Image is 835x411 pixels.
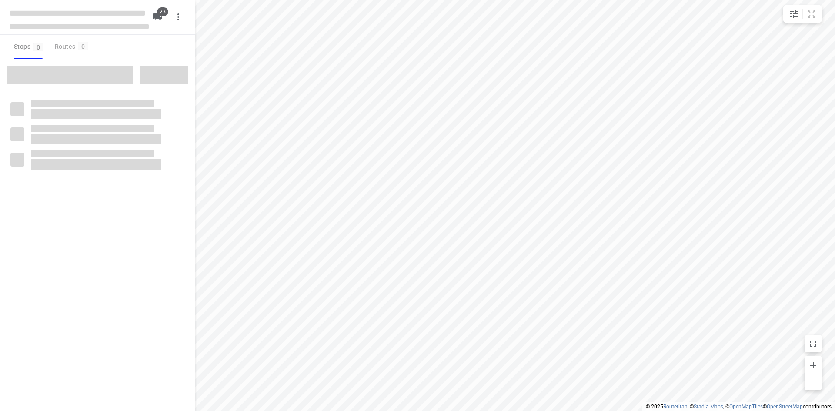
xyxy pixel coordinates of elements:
a: OpenStreetMap [767,404,803,410]
li: © 2025 , © , © © contributors [646,404,832,410]
a: OpenMapTiles [729,404,763,410]
button: Map settings [785,5,802,23]
div: small contained button group [783,5,822,23]
a: Routetitan [663,404,688,410]
a: Stadia Maps [694,404,723,410]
